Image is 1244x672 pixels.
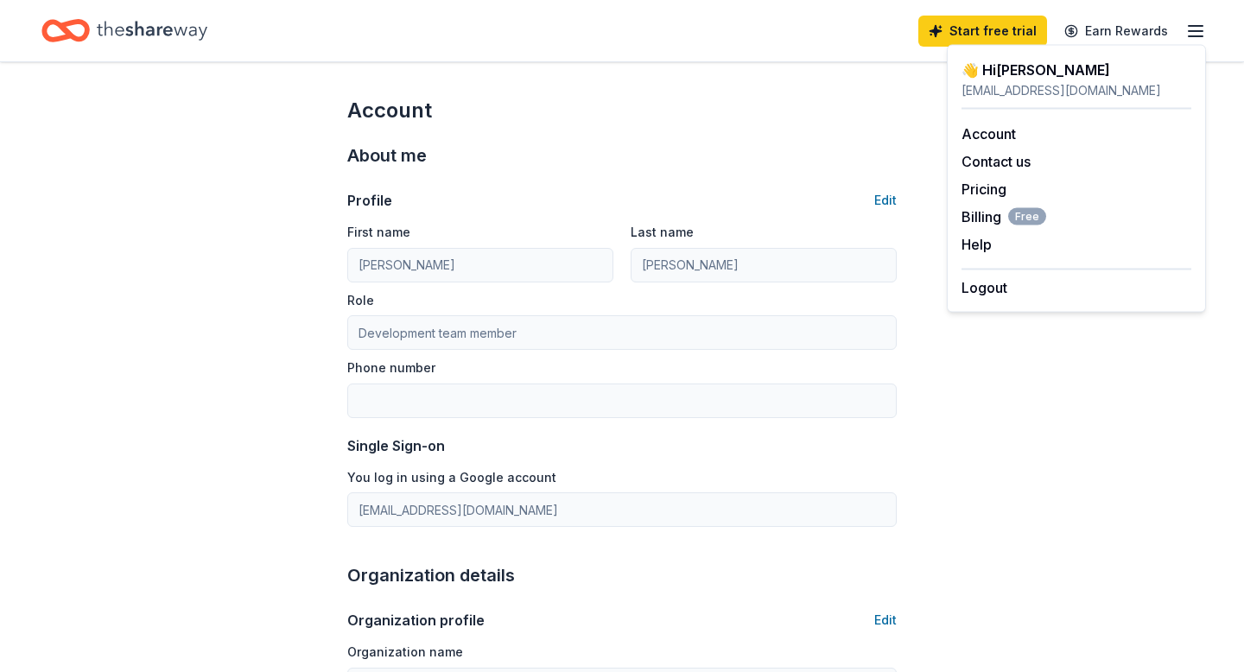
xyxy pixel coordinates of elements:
[347,190,392,211] div: Profile
[962,206,1046,227] button: BillingFree
[347,561,897,589] div: Organization details
[347,142,897,169] div: About me
[918,16,1047,47] a: Start free trial
[962,234,992,255] button: Help
[347,610,485,631] div: Organization profile
[347,224,410,241] label: First name
[1008,208,1046,225] span: Free
[631,224,694,241] label: Last name
[347,359,435,377] label: Phone number
[962,277,1007,298] button: Logout
[962,60,1191,80] div: 👋 Hi [PERSON_NAME]
[962,206,1046,227] span: Billing
[962,125,1016,143] a: Account
[347,292,374,309] label: Role
[1054,16,1178,47] a: Earn Rewards
[962,181,1006,198] a: Pricing
[41,10,207,51] a: Home
[962,151,1031,172] button: Contact us
[874,610,897,631] button: Edit
[347,469,556,486] label: You log in using a Google account
[962,80,1191,101] div: [EMAIL_ADDRESS][DOMAIN_NAME]
[874,190,897,211] button: Edit
[347,435,897,456] div: Single Sign-on
[347,643,463,661] label: Organization name
[347,97,897,124] div: Account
